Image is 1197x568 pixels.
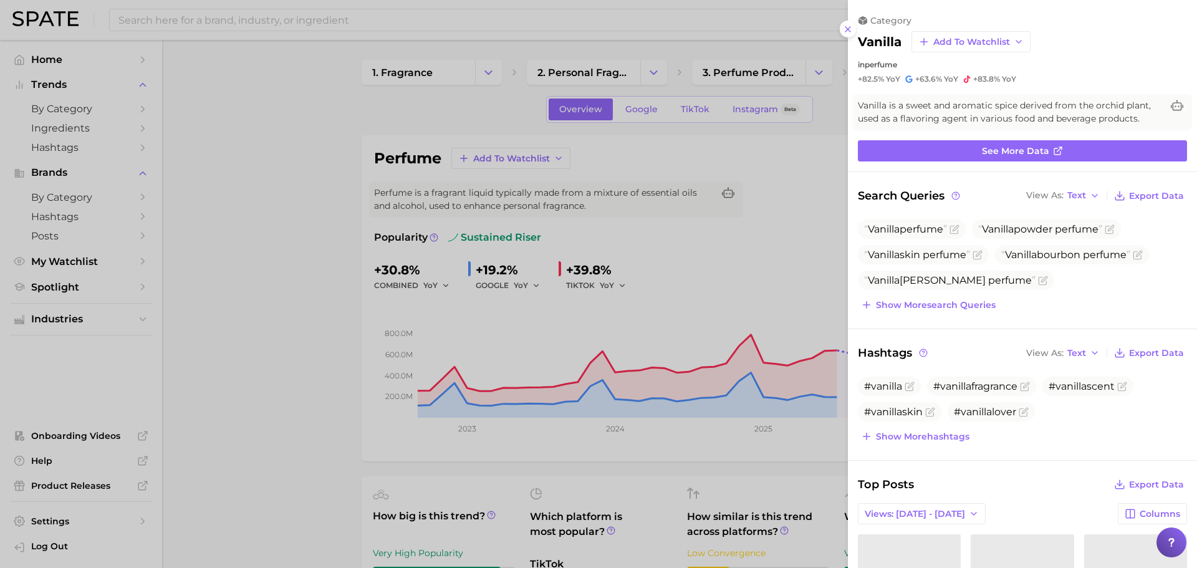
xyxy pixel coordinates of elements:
span: Vanilla [1005,249,1037,261]
span: skin perfume [864,249,970,261]
button: Views: [DATE] - [DATE] [858,503,986,524]
button: Flag as miscategorized or irrelevant [1038,276,1048,286]
span: #vanillalover [954,406,1016,418]
button: Show morehashtags [858,428,973,445]
span: Vanilla is a sweet and aromatic spice derived from the orchid plant, used as a flavoring agent in... [858,99,1162,125]
span: YoY [1002,74,1016,84]
span: Vanilla [868,249,900,261]
button: Flag as miscategorized or irrelevant [1117,382,1127,392]
button: Export Data [1111,187,1187,205]
span: Add to Watchlist [933,37,1010,47]
button: Flag as miscategorized or irrelevant [973,250,983,260]
span: Search Queries [858,187,962,205]
span: View As [1026,192,1064,199]
h2: vanilla [858,34,901,49]
span: powder perfume [978,223,1102,235]
button: Flag as miscategorized or irrelevant [1133,250,1143,260]
button: View AsText [1023,188,1103,204]
span: +82.5% [858,74,884,84]
span: +83.8% [973,74,1000,84]
span: Show more hashtags [876,431,969,442]
button: Flag as miscategorized or irrelevant [1105,224,1115,234]
span: Vanilla [868,223,900,235]
span: #vanillascent [1049,380,1115,392]
button: Add to Watchlist [911,31,1031,52]
span: #vanillafragrance [933,380,1017,392]
button: Show moresearch queries [858,296,999,314]
button: Flag as miscategorized or irrelevant [949,224,959,234]
a: See more data [858,140,1187,161]
span: #vanilla [864,380,902,392]
span: YoY [886,74,900,84]
span: View As [1026,350,1064,357]
button: Columns [1118,503,1187,524]
span: Text [1067,192,1086,199]
button: Export Data [1111,344,1187,362]
button: Flag as miscategorized or irrelevant [1019,407,1029,417]
span: category [870,15,911,26]
span: Hashtags [858,344,930,362]
span: perfume [864,223,947,235]
span: Vanilla [868,274,900,286]
span: Text [1067,350,1086,357]
span: Vanilla [982,223,1014,235]
span: Views: [DATE] - [DATE] [865,509,965,519]
button: Flag as miscategorized or irrelevant [925,407,935,417]
span: Show more search queries [876,300,996,310]
span: Export Data [1129,191,1184,201]
span: See more data [982,146,1049,156]
span: perfume [865,60,897,69]
button: Flag as miscategorized or irrelevant [905,382,915,392]
button: View AsText [1023,345,1103,361]
span: #vanillaskin [864,406,923,418]
span: Columns [1140,509,1180,519]
span: bourbon perfume [1001,249,1130,261]
span: Export Data [1129,348,1184,359]
button: Export Data [1111,476,1187,493]
span: Export Data [1129,479,1184,490]
span: [PERSON_NAME] perfume [864,274,1036,286]
div: in [858,60,1187,69]
span: +63.6% [915,74,942,84]
button: Flag as miscategorized or irrelevant [1020,382,1030,392]
span: Top Posts [858,476,914,493]
span: YoY [944,74,958,84]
